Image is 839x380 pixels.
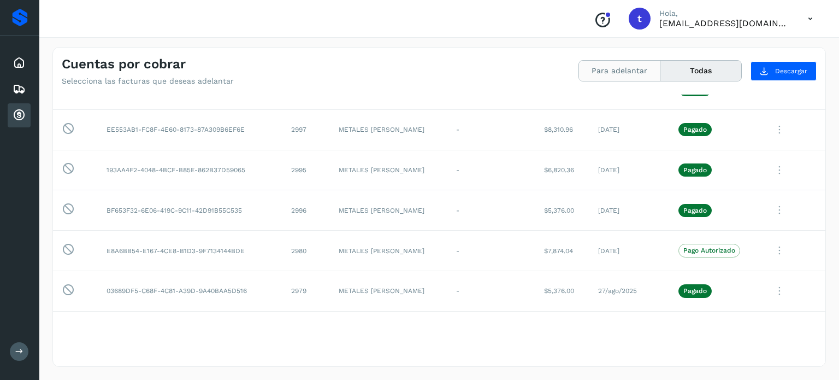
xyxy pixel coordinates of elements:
[660,61,741,81] button: Todas
[535,150,589,190] td: $6,820.36
[330,311,447,352] td: METALES [PERSON_NAME]
[535,271,589,311] td: $5,376.00
[447,190,536,231] td: -
[683,287,707,295] p: Pagado
[659,18,790,28] p: transportesymaquinariaagm@gmail.com
[683,207,707,214] p: Pagado
[98,150,282,190] td: 193AA4F2-4048-4BCF-B85E-862B37D59065
[589,190,670,231] td: [DATE]
[683,126,707,133] p: Pagado
[447,109,536,150] td: -
[8,103,31,127] div: Cuentas por cobrar
[282,150,330,190] td: 2995
[98,311,282,352] td: C5F377CD-2C97-4AAD-B226-B2A46ABD6616
[282,231,330,271] td: 2980
[8,77,31,101] div: Embarques
[775,66,807,76] span: Descargar
[535,109,589,150] td: $8,310.96
[330,109,447,150] td: METALES [PERSON_NAME]
[683,166,707,174] p: Pagado
[282,271,330,311] td: 2979
[535,190,589,231] td: $5,376.00
[62,56,186,72] h4: Cuentas por cobrar
[282,190,330,231] td: 2996
[589,150,670,190] td: [DATE]
[447,311,536,352] td: -
[98,190,282,231] td: BF653F32-6E06-419C-9C11-42D91B55C535
[62,77,234,86] p: Selecciona las facturas que deseas adelantar
[579,61,660,81] button: Para adelantar
[98,271,282,311] td: 03689DF5-C68F-4C81-A39D-9A40BAA5D516
[589,109,670,150] td: [DATE]
[683,247,735,254] p: Pago Autorizado
[282,311,330,352] td: 2981
[330,231,447,271] td: METALES [PERSON_NAME]
[330,150,447,190] td: METALES [PERSON_NAME]
[98,109,282,150] td: EE553AB1-FC8F-4E60-8173-87A309B6EF6E
[330,190,447,231] td: METALES [PERSON_NAME]
[659,9,790,18] p: Hola,
[535,231,589,271] td: $7,874.04
[447,271,536,311] td: -
[282,109,330,150] td: 2997
[447,231,536,271] td: -
[751,61,817,81] button: Descargar
[535,311,589,352] td: $8,491.40
[8,51,31,75] div: Inicio
[98,231,282,271] td: E8A6BB54-E167-4CE8-B1D3-9F7134144BDE
[589,231,670,271] td: [DATE]
[447,150,536,190] td: -
[589,271,670,311] td: 27/ago/2025
[330,271,447,311] td: METALES [PERSON_NAME]
[589,311,670,352] td: 27/ago/2025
